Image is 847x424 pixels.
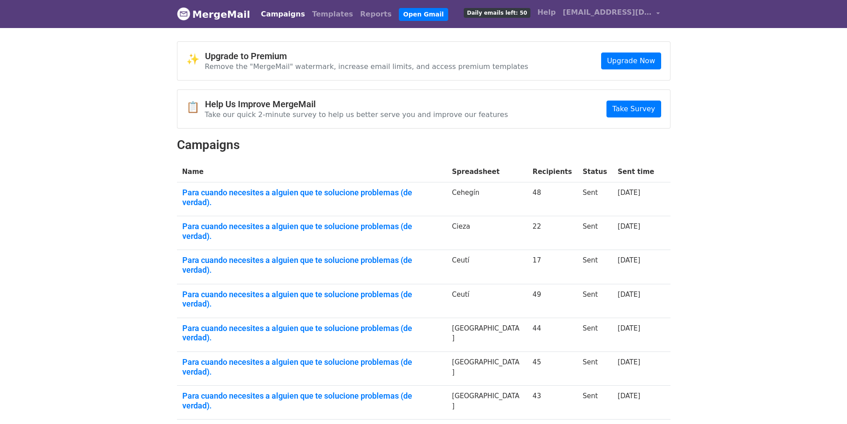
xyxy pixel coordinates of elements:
[527,162,578,182] th: Recipients
[527,318,578,351] td: 44
[577,182,612,216] td: Sent
[447,216,527,250] td: Cieza
[577,250,612,284] td: Sent
[601,52,661,69] a: Upgrade Now
[563,7,652,18] span: [EMAIL_ADDRESS][DOMAIN_NAME]
[618,222,640,230] a: [DATE]
[447,182,527,216] td: Cehegín
[618,189,640,197] a: [DATE]
[177,162,447,182] th: Name
[460,4,534,21] a: Daily emails left: 50
[205,99,508,109] h4: Help Us Improve MergeMail
[182,323,442,343] a: Para cuando necesites a alguien que te solucione problemas (de verdad).
[534,4,559,21] a: Help
[447,284,527,318] td: Ceutí
[618,256,640,264] a: [DATE]
[205,110,508,119] p: Take our quick 2-minute survey to help us better serve you and improve our features
[618,392,640,400] a: [DATE]
[205,62,529,71] p: Remove the "MergeMail" watermark, increase email limits, and access premium templates
[559,4,663,24] a: [EMAIL_ADDRESS][DOMAIN_NAME]
[186,53,205,66] span: ✨
[577,162,612,182] th: Status
[447,386,527,420] td: [GEOGRAPHIC_DATA]
[205,51,529,61] h4: Upgrade to Premium
[186,101,205,114] span: 📋
[527,386,578,420] td: 43
[447,162,527,182] th: Spreadsheet
[182,188,442,207] a: Para cuando necesites a alguien que te solucione problemas (de verdad).
[182,357,442,376] a: Para cuando necesites a alguien que te solucione problemas (de verdad).
[577,318,612,351] td: Sent
[447,250,527,284] td: Ceutí
[618,291,640,299] a: [DATE]
[447,318,527,351] td: [GEOGRAPHIC_DATA]
[527,182,578,216] td: 48
[182,290,442,309] a: Para cuando necesites a alguien que te solucione problemas (de verdad).
[464,8,530,18] span: Daily emails left: 50
[527,352,578,386] td: 45
[618,358,640,366] a: [DATE]
[527,284,578,318] td: 49
[182,255,442,275] a: Para cuando necesites a alguien que te solucione problemas (de verdad).
[182,222,442,241] a: Para cuando necesites a alguien que te solucione problemas (de verdad).
[577,284,612,318] td: Sent
[527,250,578,284] td: 17
[612,162,659,182] th: Sent time
[177,137,670,153] h2: Campaigns
[577,352,612,386] td: Sent
[177,7,190,20] img: MergeMail logo
[577,216,612,250] td: Sent
[577,386,612,420] td: Sent
[177,5,250,24] a: MergeMail
[399,8,448,21] a: Open Gmail
[447,352,527,386] td: [GEOGRAPHIC_DATA]
[527,216,578,250] td: 22
[618,324,640,332] a: [DATE]
[606,101,661,117] a: Take Survey
[309,5,357,23] a: Templates
[257,5,309,23] a: Campaigns
[182,391,442,410] a: Para cuando necesites a alguien que te solucione problemas (de verdad).
[357,5,395,23] a: Reports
